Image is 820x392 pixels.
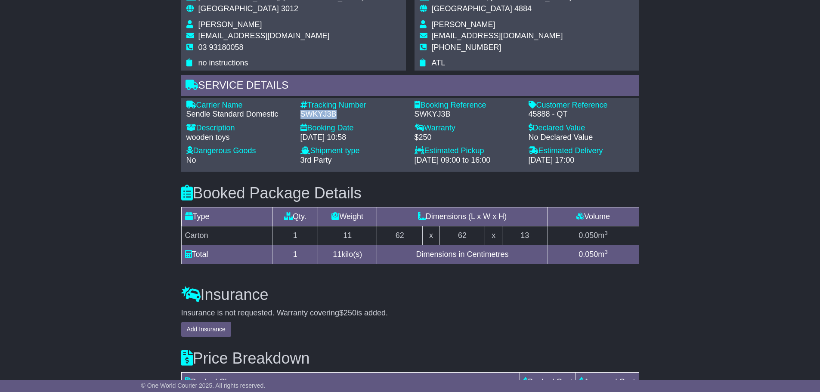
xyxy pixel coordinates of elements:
div: 45888 - QT [529,110,634,119]
td: m [548,245,639,264]
div: $250 [415,133,520,142]
div: Shipment type [300,146,406,156]
div: Description [186,123,292,133]
span: ATL [432,59,446,67]
td: 11 [318,226,377,245]
div: Dangerous Goods [186,146,292,156]
h3: Insurance [181,286,639,303]
div: [DATE] 17:00 [529,156,634,165]
span: no instructions [198,59,248,67]
div: Insurance is not requested. Warranty covering is added. [181,309,639,318]
td: Carton [181,226,272,245]
td: 1 [272,245,318,264]
td: Approved Cost [576,372,639,391]
td: x [485,226,502,245]
td: Total [181,245,272,264]
span: [PERSON_NAME] [198,20,262,29]
td: Booked Charges [181,372,520,391]
span: [PERSON_NAME] [432,20,495,29]
td: 62 [439,226,485,245]
td: Qty. [272,207,318,226]
span: 0.050 [579,231,598,240]
div: [DATE] 09:00 to 16:00 [415,156,520,165]
td: 1 [272,226,318,245]
span: 11 [333,250,341,259]
span: [PHONE_NUMBER] [432,43,501,52]
div: Estimated Delivery [529,146,634,156]
span: [EMAIL_ADDRESS][DOMAIN_NAME] [432,31,563,40]
span: 4884 [514,4,532,13]
span: 03 93180058 [198,43,244,52]
td: Dimensions (L x W x H) [377,207,548,226]
span: [GEOGRAPHIC_DATA] [198,4,279,13]
span: 3012 [281,4,298,13]
td: Volume [548,207,639,226]
div: Booking Reference [415,101,520,110]
h3: Booked Package Details [181,185,639,202]
td: Weight [318,207,377,226]
span: © One World Courier 2025. All rights reserved. [141,382,266,389]
h3: Price Breakdown [181,350,639,367]
div: [DATE] 10:58 [300,133,406,142]
td: Booked Cost [520,372,576,391]
div: SWKYJ3B [415,110,520,119]
button: Add Insurance [181,322,231,337]
span: No [186,156,196,164]
span: 0.050 [579,250,598,259]
td: kilo(s) [318,245,377,264]
div: Sendle Standard Domestic [186,110,292,119]
div: wooden toys [186,133,292,142]
div: Estimated Pickup [415,146,520,156]
sup: 3 [604,249,608,255]
div: SWKYJ3B [300,110,406,119]
td: Type [181,207,272,226]
sup: 3 [604,230,608,236]
td: Dimensions in Centimetres [377,245,548,264]
td: 62 [377,226,423,245]
span: 3rd Party [300,156,332,164]
td: m [548,226,639,245]
div: Service Details [181,75,639,98]
div: Carrier Name [186,101,292,110]
div: No Declared Value [529,133,634,142]
span: [EMAIL_ADDRESS][DOMAIN_NAME] [198,31,330,40]
span: [GEOGRAPHIC_DATA] [432,4,512,13]
div: Booking Date [300,123,406,133]
div: Declared Value [529,123,634,133]
td: x [423,226,439,245]
div: Warranty [415,123,520,133]
td: 13 [502,226,548,245]
div: Customer Reference [529,101,634,110]
div: Tracking Number [300,101,406,110]
span: $250 [339,309,356,317]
